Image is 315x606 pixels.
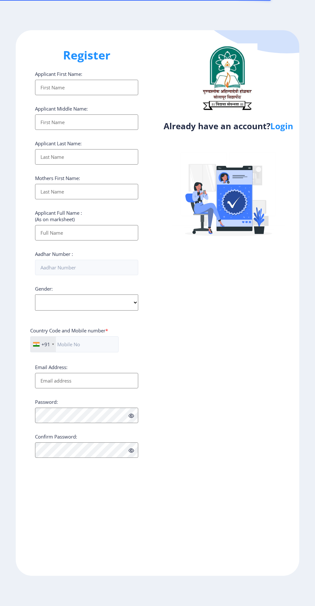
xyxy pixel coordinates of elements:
[35,433,77,440] label: Confirm Password:
[35,184,138,199] input: Last Name
[35,114,138,130] input: First Name
[41,341,50,348] div: +91
[35,260,138,275] input: Aadhar Number
[35,399,58,405] label: Password:
[35,251,73,257] label: Aadhar Number :
[30,336,119,352] input: Mobile No
[196,43,257,112] img: logo
[35,225,138,240] input: Full Name
[35,48,138,63] h1: Register
[35,105,88,112] label: Applicant Middle Name:
[35,373,138,388] input: Email address
[35,140,82,147] label: Applicant Last Name:
[35,71,82,77] label: Applicant First Name:
[35,210,82,222] label: Applicant Full Name : (As on marksheet)
[35,285,53,292] label: Gender:
[35,175,80,181] label: Mothers First Name:
[270,120,293,132] a: Login
[35,149,138,165] input: Last Name
[35,364,67,370] label: Email Address:
[31,337,56,352] div: India (भारत): +91
[172,140,285,252] img: Verified-rafiki.svg
[30,327,108,334] label: Country Code and Mobile number
[35,80,138,95] input: First Name
[162,121,294,131] h4: Already have an account?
